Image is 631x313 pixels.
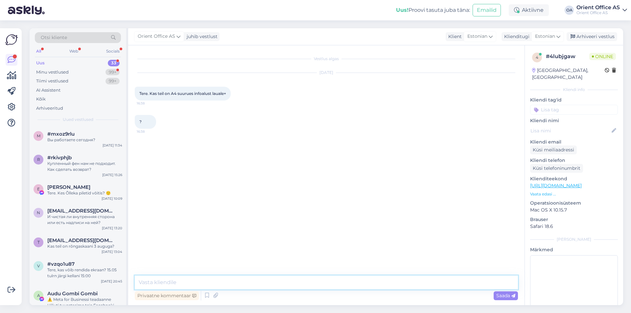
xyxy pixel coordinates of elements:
[47,184,90,190] span: Eva-Maria Virnas
[530,183,582,189] a: [URL][DOMAIN_NAME]
[47,131,75,137] span: #mxoz9rlu
[530,157,618,164] p: Kliendi telefon
[530,175,618,182] p: Klienditeekond
[47,297,122,308] div: ⚠️ Meta for Businessi teadaanne Hiljuti tuvastasime teie Facebooki kontol ebatavalisi tegevusi. [...
[396,6,470,14] div: Proovi tasuta juba täna:
[36,69,69,76] div: Minu vestlused
[396,7,409,13] b: Uus!
[37,263,40,268] span: v
[47,291,98,297] span: Audu Gombi Gombi
[47,208,116,214] span: natalyamam3@gmail.com
[102,226,122,231] div: [DATE] 13:20
[102,249,122,254] div: [DATE] 13:04
[530,223,618,230] p: Safari 18.6
[36,105,63,112] div: Arhiveeritud
[535,33,555,40] span: Estonian
[496,293,515,299] span: Saada
[446,33,462,40] div: Klient
[137,101,161,106] span: 16:38
[37,187,40,191] span: E
[530,200,618,207] p: Operatsioonisüsteem
[137,129,161,134] span: 16:38
[102,172,122,177] div: [DATE] 15:26
[47,267,122,279] div: Tere, kas võib rendida ekraan? 15.05 tulrn järgi kellani 15:00
[536,55,538,60] span: 4
[530,207,618,213] p: Mac OS X 10.15.7
[530,191,618,197] p: Vaata edasi ...
[139,91,226,96] span: Tere. Kas teil on A4 suurues infoalust lauale+
[530,164,583,173] div: Küsi telefoninumbrit
[532,67,605,81] div: [GEOGRAPHIC_DATA], [GEOGRAPHIC_DATA]
[101,279,122,284] div: [DATE] 20:45
[37,157,40,162] span: r
[102,196,122,201] div: [DATE] 10:09
[135,291,199,300] div: Privaatne kommentaar
[576,10,620,15] div: Orient Office AS
[138,33,175,40] span: Orient Office AS
[108,60,120,66] div: 33
[37,293,40,298] span: A
[530,139,618,145] p: Kliendi email
[565,6,574,15] div: OA
[567,32,617,41] div: Arhiveeri vestlus
[37,210,40,215] span: n
[37,133,40,138] span: m
[502,33,529,40] div: Klienditugi
[105,47,121,56] div: Socials
[530,236,618,242] div: [PERSON_NAME]
[63,117,93,123] span: Uued vestlused
[576,5,620,10] div: Orient Office AS
[530,87,618,93] div: Kliendi info
[35,47,42,56] div: All
[36,60,45,66] div: Uus
[47,155,72,161] span: #rkivphjb
[546,53,589,60] div: # 4lubjgaw
[135,56,518,62] div: Vestlus algas
[530,105,618,115] input: Lisa tag
[47,214,122,226] div: И чистая ли внутренняя сторона или есть надписи на ней?
[68,47,80,56] div: Web
[37,240,40,245] span: t
[47,261,75,267] span: #vzqo1u87
[530,246,618,253] p: Märkmed
[530,216,618,223] p: Brauser
[473,4,501,16] button: Emailid
[47,161,122,172] div: Купленный фен нам не подходит. Как сделать возврат?
[36,96,46,102] div: Kõik
[103,143,122,148] div: [DATE] 11:34
[47,137,122,143] div: Вы работаете сегодня?
[467,33,487,40] span: Estonian
[135,70,518,76] div: [DATE]
[139,119,142,124] span: ?
[47,190,122,196] div: Tere. Kes Õlleka piletid võitis? 🙂
[184,33,218,40] div: juhib vestlust
[530,97,618,103] p: Kliendi tag'id
[530,145,577,154] div: Küsi meiliaadressi
[5,34,18,46] img: Askly Logo
[47,237,116,243] span: timakova.katrin@gmail.com
[576,5,627,15] a: Orient Office ASOrient Office AS
[509,4,549,16] div: Aktiivne
[105,78,120,84] div: 99+
[530,117,618,124] p: Kliendi nimi
[36,78,68,84] div: Tiimi vestlused
[530,127,610,134] input: Lisa nimi
[105,69,120,76] div: 99+
[41,34,67,41] span: Otsi kliente
[36,87,60,94] div: AI Assistent
[589,53,616,60] span: Online
[47,243,122,249] div: Kas teil on rõngaskaani 3 auguga?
